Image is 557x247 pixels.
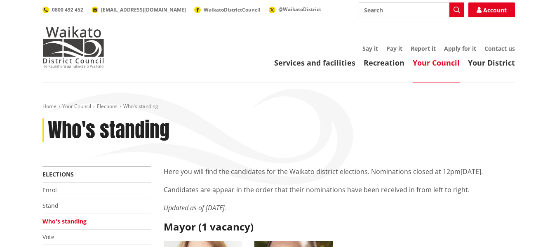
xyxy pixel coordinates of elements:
a: Your Council [62,103,91,110]
h1: Who's standing [48,118,169,142]
a: Contact us [484,45,515,52]
a: Elections [42,170,74,178]
a: Your District [468,58,515,68]
a: Apply for it [444,45,476,52]
a: Home [42,103,56,110]
a: 0800 492 452 [42,6,83,13]
a: Who's standing [42,217,87,225]
span: 0800 492 452 [52,6,83,13]
span: [EMAIL_ADDRESS][DOMAIN_NAME] [101,6,186,13]
input: Search input [359,2,464,17]
a: Enrol [42,186,57,194]
p: Candidates are appear in the order that their nominations have been received in from left to right. [164,185,515,195]
a: [EMAIL_ADDRESS][DOMAIN_NAME] [92,6,186,13]
a: WaikatoDistrictCouncil [194,6,261,13]
a: Pay it [386,45,402,52]
a: Vote [42,233,54,241]
a: Elections [97,103,118,110]
span: WaikatoDistrictCouncil [204,6,261,13]
a: Recreation [364,58,404,68]
img: Waikato District Council - Te Kaunihera aa Takiwaa o Waikato [42,26,104,68]
a: Say it [362,45,378,52]
strong: Mayor (1 vacancy) [164,220,254,233]
a: Your Council [413,58,460,68]
a: Report it [411,45,436,52]
em: Updated as of [DATE]. [164,203,226,212]
span: Who's standing [123,103,158,110]
nav: breadcrumb [42,103,515,110]
a: @WaikatoDistrict [269,6,321,13]
p: Here you will find the candidates for the Waikato district elections. Nominations closed at 12pm[... [164,167,515,176]
span: @WaikatoDistrict [278,6,321,13]
a: Stand [42,202,59,209]
a: Account [468,2,515,17]
a: Services and facilities [274,58,355,68]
